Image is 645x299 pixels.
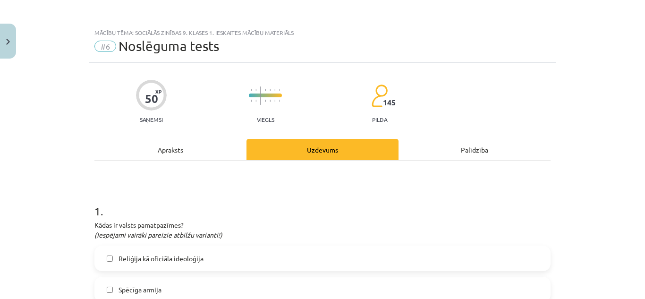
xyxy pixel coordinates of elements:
[94,139,246,160] div: Apraksts
[279,100,280,102] img: icon-short-line-57e1e144782c952c97e751825c79c345078a6d821885a25fce030b3d8c18986b.svg
[94,188,551,217] h1: 1 .
[260,86,261,105] img: icon-long-line-d9ea69661e0d244f92f715978eff75569469978d946b2353a9bb055b3ed8787d.svg
[399,139,551,160] div: Palīdzība
[383,98,396,107] span: 145
[255,89,256,91] img: icon-short-line-57e1e144782c952c97e751825c79c345078a6d821885a25fce030b3d8c18986b.svg
[270,89,271,91] img: icon-short-line-57e1e144782c952c97e751825c79c345078a6d821885a25fce030b3d8c18986b.svg
[265,100,266,102] img: icon-short-line-57e1e144782c952c97e751825c79c345078a6d821885a25fce030b3d8c18986b.svg
[270,100,271,102] img: icon-short-line-57e1e144782c952c97e751825c79c345078a6d821885a25fce030b3d8c18986b.svg
[251,100,252,102] img: icon-short-line-57e1e144782c952c97e751825c79c345078a6d821885a25fce030b3d8c18986b.svg
[279,89,280,91] img: icon-short-line-57e1e144782c952c97e751825c79c345078a6d821885a25fce030b3d8c18986b.svg
[6,39,10,45] img: icon-close-lesson-0947bae3869378f0d4975bcd49f059093ad1ed9edebbc8119c70593378902aed.svg
[155,89,161,94] span: XP
[107,287,113,293] input: Spēcīga armija
[371,84,388,108] img: students-c634bb4e5e11cddfef0936a35e636f08e4e9abd3cc4e673bd6f9a4125e45ecb1.svg
[94,41,116,52] span: #6
[119,38,219,54] span: Noslēguma tests
[107,256,113,262] input: Reliģija kā oficiāla ideoloģija
[257,116,274,123] p: Viegls
[246,139,399,160] div: Uzdevums
[119,285,161,295] span: Spēcīga armija
[274,89,275,91] img: icon-short-line-57e1e144782c952c97e751825c79c345078a6d821885a25fce030b3d8c18986b.svg
[136,116,167,123] p: Saņemsi
[94,231,222,239] em: (Iespējami vairāki pareizie atbilžu varianti!)
[94,220,551,240] p: Kādas ir valsts pamatpazīmes?
[372,116,387,123] p: pilda
[119,254,204,264] span: Reliģija kā oficiāla ideoloģija
[255,100,256,102] img: icon-short-line-57e1e144782c952c97e751825c79c345078a6d821885a25fce030b3d8c18986b.svg
[145,92,158,105] div: 50
[274,100,275,102] img: icon-short-line-57e1e144782c952c97e751825c79c345078a6d821885a25fce030b3d8c18986b.svg
[265,89,266,91] img: icon-short-line-57e1e144782c952c97e751825c79c345078a6d821885a25fce030b3d8c18986b.svg
[251,89,252,91] img: icon-short-line-57e1e144782c952c97e751825c79c345078a6d821885a25fce030b3d8c18986b.svg
[94,29,551,36] div: Mācību tēma: Sociālās zinības 9. klases 1. ieskaites mācību materiāls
